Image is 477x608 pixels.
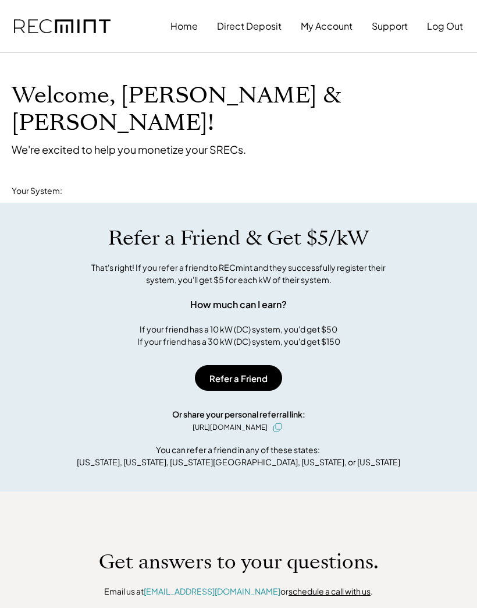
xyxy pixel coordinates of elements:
[137,323,340,348] div: If your friend has a 10 kW (DC) system, you'd get $50 If your friend has a 30 kW (DC) system, you...
[14,19,111,34] img: recmint-logotype%403x.png
[195,365,282,391] button: Refer a Friend
[77,444,400,468] div: You can refer a friend in any of these states: [US_STATE], [US_STATE], [US_STATE][GEOGRAPHIC_DATA...
[144,586,280,596] a: [EMAIL_ADDRESS][DOMAIN_NAME]
[217,15,282,38] button: Direct Deposit
[372,15,408,38] button: Support
[108,226,369,250] h1: Refer a Friend & Get $5/kW
[170,15,198,38] button: Home
[172,408,305,420] div: Or share your personal referral link:
[270,420,284,434] button: click to copy
[190,298,287,312] div: How much can I earn?
[12,82,465,137] h1: Welcome, [PERSON_NAME] & [PERSON_NAME]!
[12,185,62,197] div: Your System:
[301,15,353,38] button: My Account
[193,422,268,433] div: [URL][DOMAIN_NAME]
[289,586,371,596] a: schedule a call with us
[79,261,398,286] div: That's right! If you refer a friend to RECmint and they successfully register their system, you'l...
[12,143,246,156] div: We're excited to help you monetize your SRECs.
[99,550,379,574] h1: Get answers to your questions.
[427,15,463,38] button: Log Out
[104,586,373,598] div: Email us at or .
